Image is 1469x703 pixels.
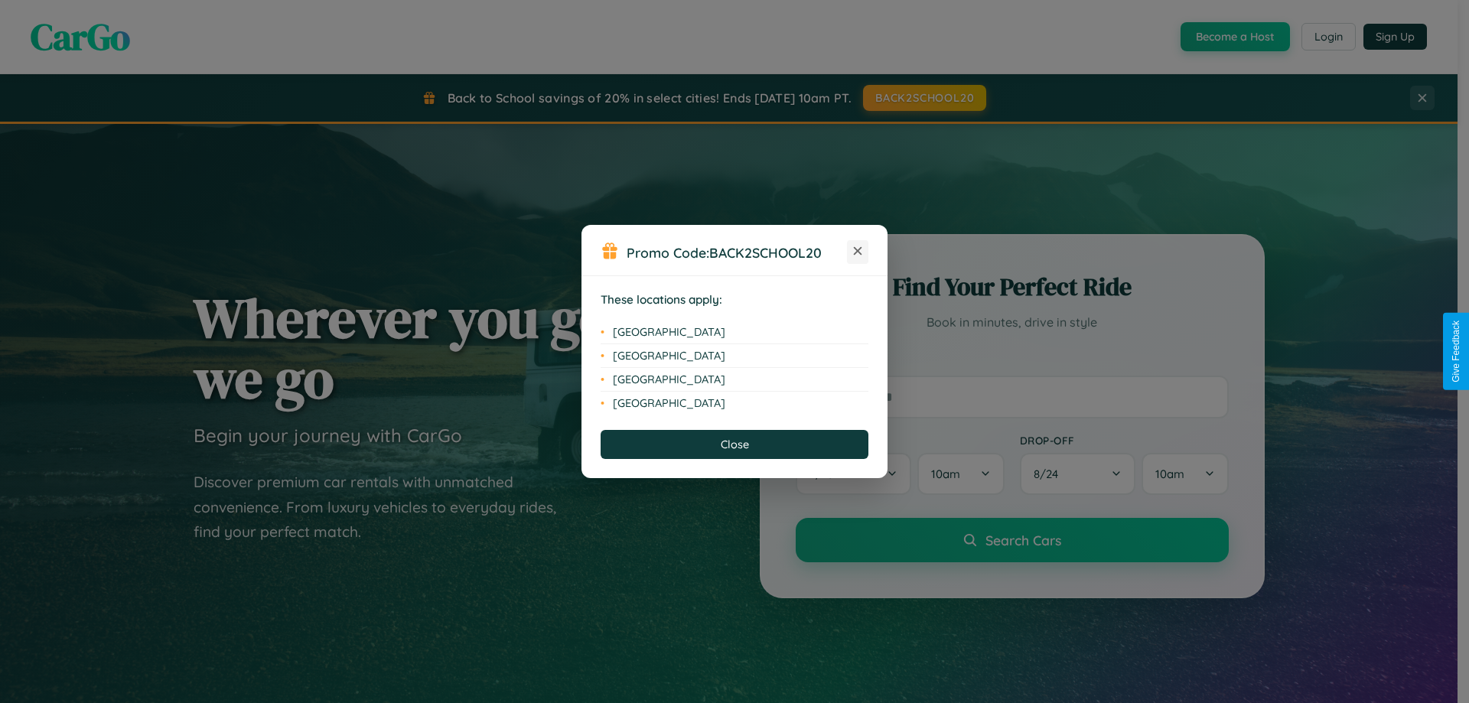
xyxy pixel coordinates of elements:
li: [GEOGRAPHIC_DATA] [601,368,868,392]
b: BACK2SCHOOL20 [709,244,822,261]
h3: Promo Code: [627,244,847,261]
div: Give Feedback [1451,321,1461,382]
strong: These locations apply: [601,292,722,307]
button: Close [601,430,868,459]
li: [GEOGRAPHIC_DATA] [601,392,868,415]
li: [GEOGRAPHIC_DATA] [601,321,868,344]
li: [GEOGRAPHIC_DATA] [601,344,868,368]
